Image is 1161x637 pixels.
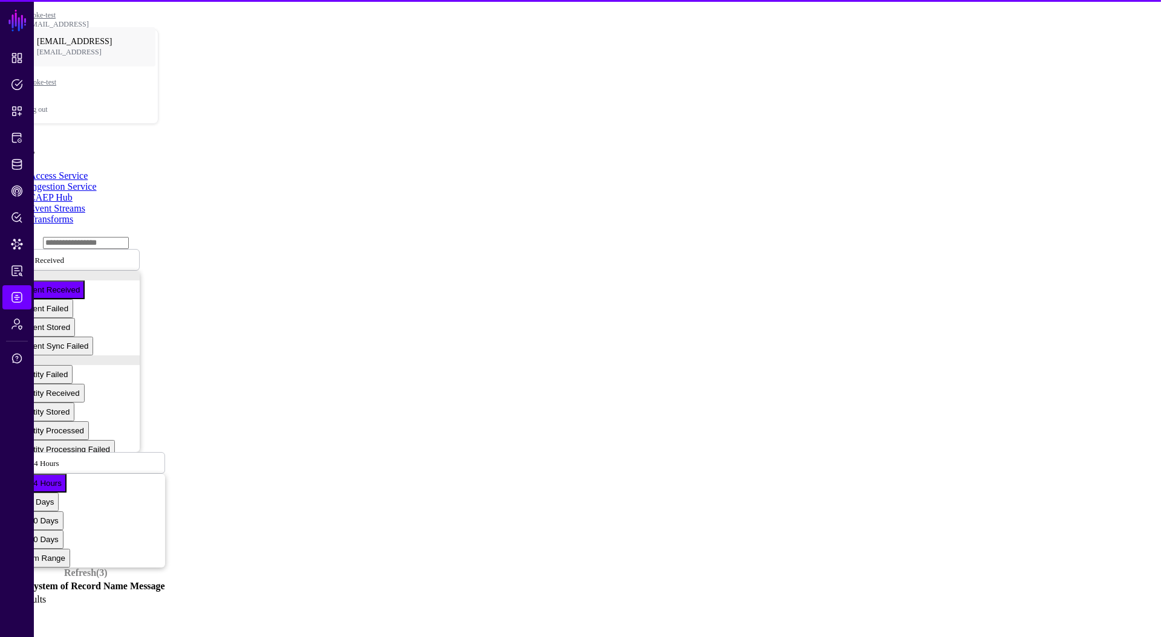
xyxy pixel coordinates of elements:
[6,593,166,606] td: No results
[11,132,23,144] span: Protected Systems
[11,352,23,364] span: Support
[7,7,28,34] a: SGNL
[2,152,31,176] a: Identity Data Fabric
[24,389,80,398] span: Entity Received
[19,280,85,299] button: Event Received
[19,299,73,318] button: Event Failed
[64,567,108,578] a: Refresh (3)
[11,516,59,525] span: Last 30 Days
[7,549,70,567] button: Custom Range
[2,46,31,70] a: Dashboard
[24,304,68,313] span: Event Failed
[24,323,70,332] span: Event Stored
[19,365,73,384] button: Entity Failed
[2,312,31,336] a: Admin
[19,403,74,421] button: Entity Stored
[11,479,62,488] span: Last 24 Hours
[5,142,1156,158] h2: Logs
[29,170,88,181] a: Access Service
[29,181,97,192] a: Ingestion Service
[19,440,115,459] button: Entity Processing Failed
[15,256,64,265] span: Event Received
[24,407,70,416] span: Entity Stored
[11,105,23,117] span: Snippets
[7,271,140,280] div: Event
[37,48,119,57] span: [EMAIL_ADDRESS]
[24,370,68,379] span: Entity Failed
[129,580,166,592] th: Message
[11,158,23,170] span: Identity Data Fabric
[19,318,75,337] button: Event Stored
[2,179,31,203] a: CAEP Hub
[7,355,140,365] div: Entity
[11,318,23,330] span: Admin
[24,445,110,454] span: Entity Processing Failed
[2,73,31,97] a: Policies
[29,214,73,224] a: Transforms
[15,459,59,468] span: Last 24 Hours
[2,259,31,283] a: Reports
[25,78,122,87] span: smoke-test
[2,232,31,256] a: Data Lens
[11,554,65,563] span: Custom Range
[2,285,31,309] a: Logs
[19,337,93,355] button: Event Sync Failed
[24,285,80,294] span: Event Received
[11,535,59,544] span: Last 90 Days
[11,212,23,224] span: Policy Lens
[24,426,84,435] span: Entity Processed
[29,203,85,213] a: Event Streams
[24,11,56,19] a: smoke-test
[25,105,158,114] div: Log out
[11,185,23,197] span: CAEP Hub
[24,20,158,29] div: [EMAIL_ADDRESS]
[11,265,23,277] span: Reports
[37,37,119,47] span: [EMAIL_ADDRESS]
[11,79,23,91] span: Policies
[2,99,31,123] a: Snippets
[2,205,31,230] a: Policy Lens
[19,421,89,440] button: Entity Processed
[25,63,158,102] a: smoke-test
[28,580,128,592] th: System of Record Name
[7,530,63,549] button: Last 90 Days
[24,341,88,351] span: Event Sync Failed
[11,238,23,250] span: Data Lens
[7,511,63,530] button: Last 30 Days
[29,192,73,202] a: CAEP Hub
[11,52,23,64] span: Dashboard
[7,474,67,493] button: Last 24 Hours
[2,126,31,150] a: Protected Systems
[19,384,85,403] button: Entity Received
[11,291,23,303] span: Logs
